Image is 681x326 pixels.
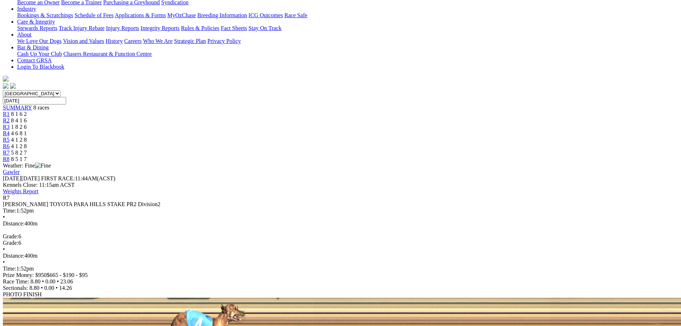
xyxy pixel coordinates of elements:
[3,208,16,214] span: Time:
[45,278,55,284] span: 0.00
[3,266,678,272] div: 1:52pm
[3,124,10,130] a: R3
[3,291,42,297] span: PHOTO FINISH
[11,137,27,143] span: 4 1 2 8
[10,83,16,89] img: twitter.svg
[42,278,44,284] span: •
[3,240,678,246] div: 6
[17,31,31,38] a: About
[3,278,29,284] span: Race Time:
[3,97,66,104] input: Select date
[3,137,10,143] a: R5
[174,38,206,44] a: Strategic Plan
[3,233,678,240] div: 6
[143,38,173,44] a: Who We Are
[3,143,10,149] a: R6
[47,272,88,278] span: $665 - $190 - $95
[105,38,123,44] a: History
[44,285,54,291] span: 0.00
[3,201,678,208] div: [PERSON_NAME] TOYOTA PARA HILLS STAKE PR2 Division2
[35,162,51,169] img: Fine
[197,12,247,18] a: Breeding Information
[3,195,10,201] span: R7
[124,38,142,44] a: Careers
[17,64,64,70] a: Login To Blackbook
[3,240,19,246] span: Grade:
[56,285,58,291] span: •
[3,220,678,227] div: 400m
[3,76,9,82] img: logo-grsa-white.png
[3,111,10,117] a: R1
[3,150,10,156] a: R7
[3,266,16,272] span: Time:
[3,272,678,278] div: Prize Money: $950
[17,12,678,19] div: Industry
[3,214,5,220] span: •
[11,111,27,117] span: 8 1 6 2
[3,175,40,181] span: [DATE]
[41,285,43,291] span: •
[3,156,10,162] a: R8
[221,25,247,31] a: Fact Sheets
[11,143,27,149] span: 4 1 2 8
[3,220,24,227] span: Distance:
[59,25,104,31] a: Track Injury Rebate
[115,12,166,18] a: Applications & Forms
[3,208,678,214] div: 1:52pm
[74,12,113,18] a: Schedule of Fees
[41,175,75,181] span: FIRST RACE:
[3,259,5,265] span: •
[207,38,241,44] a: Privacy Policy
[181,25,219,31] a: Rules & Policies
[41,175,115,181] span: 11:44AM(ACST)
[17,57,51,63] a: Contact GRSA
[3,169,20,175] a: Gawler
[140,25,179,31] a: Integrity Reports
[248,25,281,31] a: Stay On Track
[33,104,49,111] span: 8 races
[248,12,283,18] a: ICG Outcomes
[106,25,139,31] a: Injury Reports
[17,12,73,18] a: Bookings & Scratchings
[3,182,678,188] div: Kennels Close: 11:15am ACST
[17,25,57,31] a: Stewards Reports
[11,156,27,162] span: 8 5 1 7
[3,285,28,291] span: Sectionals:
[11,130,27,136] span: 4 6 8 1
[17,51,678,57] div: Bar & Dining
[3,253,24,259] span: Distance:
[3,246,5,252] span: •
[57,278,59,284] span: •
[11,117,27,123] span: 8 4 1 6
[17,19,55,25] a: Care & Integrity
[3,104,32,111] span: SUMMARY
[3,117,10,123] a: R2
[17,6,36,12] a: Industry
[3,175,21,181] span: [DATE]
[3,233,19,239] span: Grade:
[60,278,73,284] span: 23.06
[3,83,9,89] img: facebook.svg
[11,150,27,156] span: 5 8 2 7
[3,188,39,194] a: Weights Report
[29,285,39,291] span: 8.80
[3,130,10,136] a: R4
[284,12,307,18] a: Race Safe
[3,162,51,169] span: Weather: Fine
[17,44,49,50] a: Bar & Dining
[167,12,196,18] a: MyOzChase
[63,38,104,44] a: Vision and Values
[17,25,678,31] div: Care & Integrity
[30,278,40,284] span: 8.80
[59,285,72,291] span: 14.26
[3,253,678,259] div: 400m
[11,124,27,130] span: 1 8 2 6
